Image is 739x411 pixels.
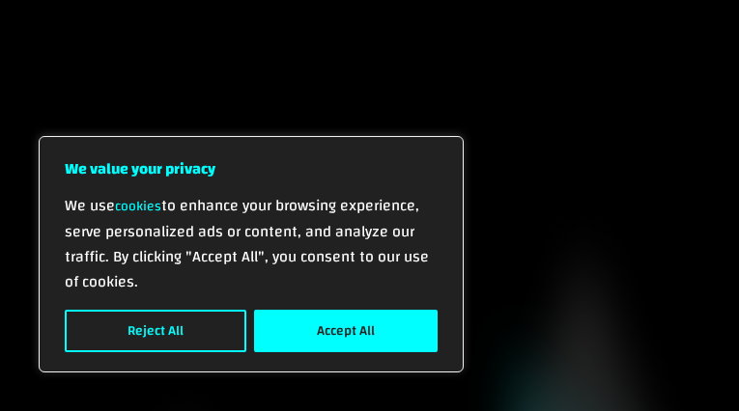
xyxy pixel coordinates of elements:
[65,156,438,181] p: We value your privacy
[65,310,246,352] button: Reject All
[65,193,438,294] p: We use to enhance your browsing experience, serve personalized ads or content, and analyze our tr...
[115,194,161,219] a: cookies
[254,310,438,352] button: Accept All
[39,136,464,372] div: We value your privacy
